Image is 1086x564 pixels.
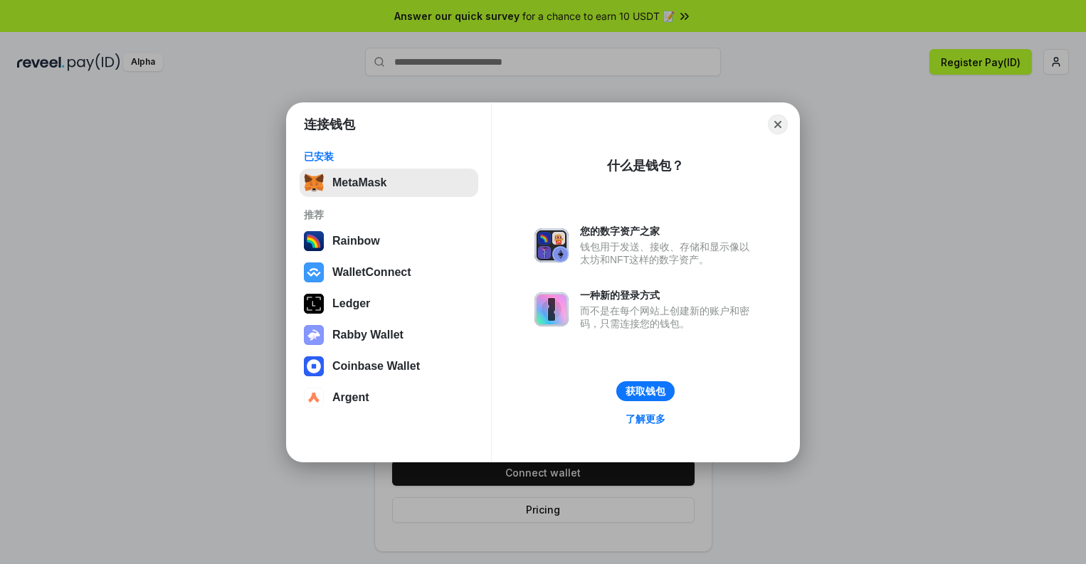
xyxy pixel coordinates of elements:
div: 什么是钱包？ [607,157,684,174]
h1: 连接钱包 [304,116,355,133]
img: svg+xml,%3Csvg%20xmlns%3D%22http%3A%2F%2Fwww.w3.org%2F2000%2Fsvg%22%20width%3D%2228%22%20height%3... [304,294,324,314]
div: 推荐 [304,208,474,221]
button: Ledger [300,289,478,318]
button: Close [768,115,788,134]
div: 已安装 [304,150,474,163]
div: MetaMask [332,176,386,189]
div: 而不是在每个网站上创建新的账户和密码，只需连接您的钱包。 [580,304,756,330]
img: svg+xml,%3Csvg%20fill%3D%22none%22%20height%3D%2233%22%20viewBox%3D%220%200%2035%2033%22%20width%... [304,173,324,193]
div: Coinbase Wallet [332,360,420,373]
div: 您的数字资产之家 [580,225,756,238]
div: WalletConnect [332,266,411,279]
img: svg+xml,%3Csvg%20xmlns%3D%22http%3A%2F%2Fwww.w3.org%2F2000%2Fsvg%22%20fill%3D%22none%22%20viewBox... [304,325,324,345]
img: svg+xml,%3Csvg%20xmlns%3D%22http%3A%2F%2Fwww.w3.org%2F2000%2Fsvg%22%20fill%3D%22none%22%20viewBox... [534,228,569,262]
a: 了解更多 [617,410,674,428]
div: Rainbow [332,235,380,248]
button: MetaMask [300,169,478,197]
img: svg+xml,%3Csvg%20width%3D%2228%22%20height%3D%2228%22%20viewBox%3D%220%200%2028%2028%22%20fill%3D... [304,262,324,282]
div: Rabby Wallet [332,329,404,341]
img: svg+xml,%3Csvg%20width%3D%22120%22%20height%3D%22120%22%20viewBox%3D%220%200%20120%20120%22%20fil... [304,231,324,251]
div: 钱包用于发送、接收、存储和显示像以太坊和NFT这样的数字资产。 [580,240,756,266]
button: WalletConnect [300,258,478,287]
img: svg+xml,%3Csvg%20xmlns%3D%22http%3A%2F%2Fwww.w3.org%2F2000%2Fsvg%22%20fill%3D%22none%22%20viewBox... [534,292,569,326]
div: 一种新的登录方式 [580,289,756,302]
div: 了解更多 [626,413,665,425]
button: 获取钱包 [616,381,675,401]
img: svg+xml,%3Csvg%20width%3D%2228%22%20height%3D%2228%22%20viewBox%3D%220%200%2028%2028%22%20fill%3D... [304,356,324,376]
button: Argent [300,383,478,412]
div: 获取钱包 [626,385,665,398]
img: svg+xml,%3Csvg%20width%3D%2228%22%20height%3D%2228%22%20viewBox%3D%220%200%2028%2028%22%20fill%3D... [304,388,324,408]
button: Rabby Wallet [300,321,478,349]
button: Coinbase Wallet [300,352,478,381]
div: Argent [332,391,369,404]
button: Rainbow [300,227,478,255]
div: Ledger [332,297,370,310]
